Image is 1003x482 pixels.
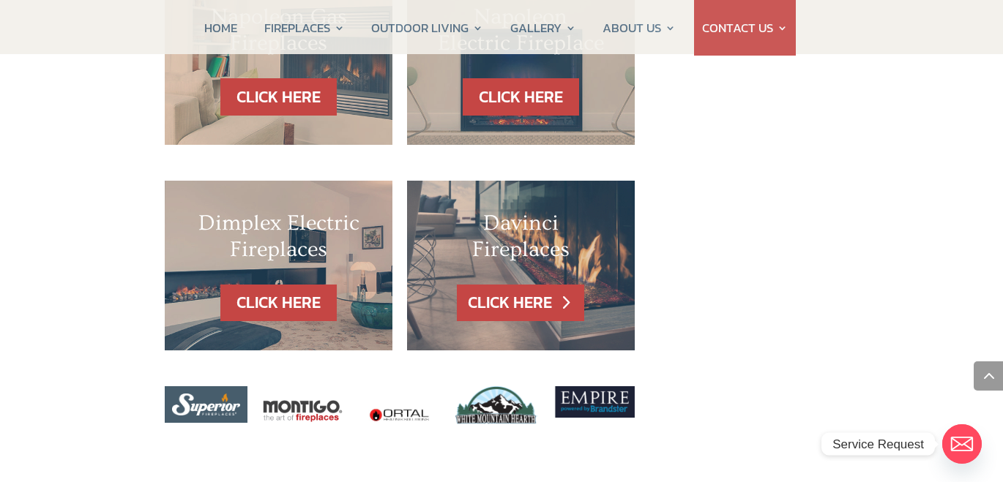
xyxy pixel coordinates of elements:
[436,210,605,270] h2: Davinci Fireplaces
[220,78,337,116] a: CLICK HERE
[194,210,363,270] h2: Dimplex Electric Fireplaces
[455,386,538,428] img: white_mountain_hearth_logo
[463,78,579,116] a: CLICK HERE
[552,386,635,418] img: Screen-5-7-2021_34050_PM
[172,393,240,415] img: superior_logo_white-
[220,285,337,322] a: CLICK HERE
[261,386,344,436] img: montigo-logo
[457,285,584,322] a: CLICK HERE
[358,386,441,444] img: ortal
[942,424,982,464] a: Email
